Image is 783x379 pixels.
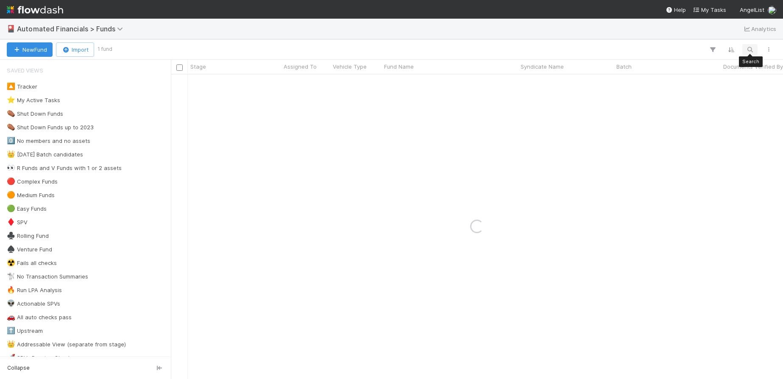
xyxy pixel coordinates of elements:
div: No Transaction Summaries [7,271,88,282]
div: Addressable View (separate from stage) [7,339,126,350]
span: Batch [616,62,632,71]
span: 🐩 [7,273,15,280]
span: ⬆️ [7,327,15,334]
div: R Funds and V Funds with 1 or 2 assets [7,163,122,173]
span: Vehicle Type [333,62,367,71]
span: 🟢 [7,205,15,212]
span: 🟠 [7,191,15,198]
a: My Tasks [693,6,726,14]
div: All auto checks pass [7,312,72,323]
span: 🚗 [7,313,15,320]
div: Rolling Fund [7,231,49,241]
div: Easy Funds [7,203,47,214]
span: Documents Verified By [723,62,783,71]
div: Tracker [7,81,37,92]
div: SPV [7,217,28,228]
span: Fund Name [384,62,414,71]
span: AngelList [740,6,764,13]
span: My Tasks [693,6,726,13]
div: Complex Funds [7,176,58,187]
span: 👀 [7,164,15,171]
div: Fails all checks [7,258,57,268]
span: Syndicate Name [521,62,564,71]
small: 1 fund [98,45,112,53]
span: ♠️ [7,245,15,253]
span: 0️⃣ [7,137,15,144]
div: Venture Fund [7,244,52,255]
div: [DATE] Batch candidates [7,149,83,160]
span: Assigned To [284,62,317,71]
span: 🔥 [7,286,15,293]
span: ♦️ [7,218,15,226]
span: 👑 [7,340,15,348]
div: Help [666,6,686,14]
span: 👑 [7,150,15,158]
button: NewFund [7,42,53,57]
span: Stage [190,62,206,71]
span: ⚰️ [7,123,15,131]
span: ⚰️ [7,110,15,117]
div: No members and no assets [7,136,90,146]
a: Analytics [743,24,776,34]
div: My Active Tasks [7,95,60,106]
span: ☢️ [7,259,15,266]
span: 🔼 [7,83,15,90]
div: Actionable SPVs [7,298,60,309]
span: 👽 [7,300,15,307]
div: Run LPA Analysis [7,285,62,295]
button: Import [56,42,94,57]
span: Automated Financials > Funds [17,25,127,33]
span: Saved Views [7,62,43,79]
div: Medium Funds [7,190,55,201]
span: 🎴 [7,25,15,32]
span: ⭐ [7,96,15,103]
img: logo-inverted-e16ddd16eac7371096b0.svg [7,3,63,17]
img: avatar_5ff1a016-d0ce-496a-bfbe-ad3802c4d8a0.png [768,6,776,14]
span: 🔴 [7,178,15,185]
input: Toggle All Rows Selected [176,64,183,71]
div: Shut Down Funds up to 2023 [7,122,94,133]
span: Collapse [7,364,30,372]
div: Shut Down Funds [7,109,63,119]
span: 🚀 [7,354,15,361]
span: ♣️ [7,232,15,239]
div: SPVs Passing Checks [7,353,74,363]
div: Upstream [7,326,43,336]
